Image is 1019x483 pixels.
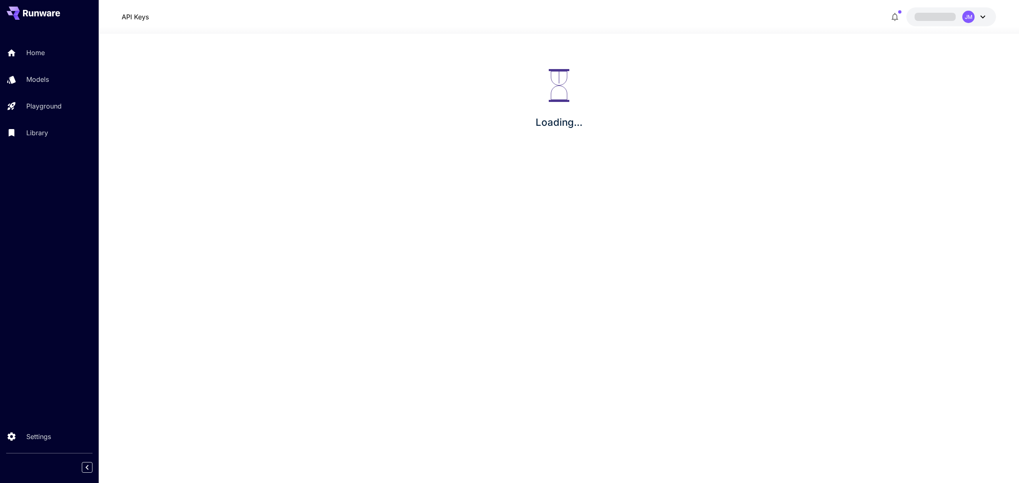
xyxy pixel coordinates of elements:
p: Settings [26,432,51,441]
p: Library [26,128,48,138]
button: JM [906,7,996,26]
div: JM [962,11,975,23]
p: Loading... [536,115,582,130]
div: Collapse sidebar [88,460,99,475]
p: Models [26,74,49,84]
button: Collapse sidebar [82,462,92,473]
p: Home [26,48,45,58]
a: API Keys [122,12,149,22]
p: Playground [26,101,62,111]
nav: breadcrumb [122,12,149,22]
